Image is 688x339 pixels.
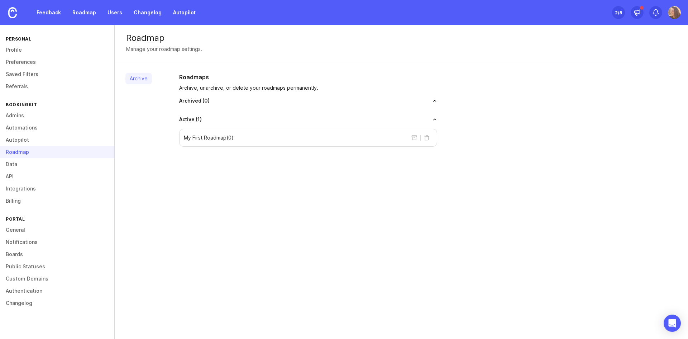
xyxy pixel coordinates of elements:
[179,116,202,123] span: Active ( 1 )
[615,8,622,18] div: 2 /5
[68,6,100,19] a: Roadmap
[202,117,437,122] button: toggle for accordion
[664,315,681,332] div: Open Intercom Messenger
[8,7,17,18] img: Canny Home
[179,97,210,104] span: Archived ( 0 )
[612,6,625,19] button: 2/5
[103,6,126,19] a: Users
[179,84,437,91] p: Archive, unarchive, or delete your roadmaps permanently.
[421,132,433,143] button: delete roadmap
[169,6,200,19] a: Autopilot
[210,98,437,103] button: toggle for accordion
[129,6,166,19] a: Changelog
[125,73,152,84] a: Archive
[184,134,234,141] p: My First Roadmap ( 0 )
[32,6,65,19] a: Feedback
[179,73,437,81] h2: Roadmaps
[408,132,420,143] button: archive roadmap
[126,34,677,42] div: Roadmap
[668,6,681,19] img: Lucia Bayon
[126,45,202,53] div: Manage your roadmap settings.
[179,129,437,147] div: accordion in expanded state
